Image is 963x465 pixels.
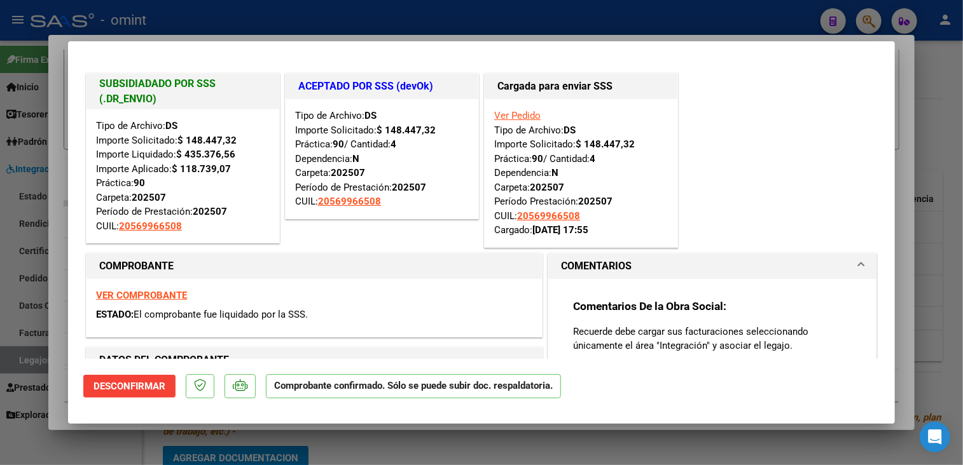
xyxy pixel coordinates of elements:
a: VER COMPROBANTE [96,290,187,301]
strong: 4 [391,138,396,150]
strong: DS [564,125,576,136]
span: El comprobante fue liquidado por la SSS. [134,309,308,320]
span: 20569966508 [318,196,381,207]
strong: 90 [134,177,145,189]
span: ESTADO: [96,309,134,320]
strong: 202507 [193,206,227,217]
p: Recuerde debe cargar sus facturaciones seleccionando únicamente el área "Integración" y asociar e... [573,325,852,353]
button: Desconfirmar [83,375,176,398]
p: Comprobante confirmado. Sólo se puede subir doc. respaldatoria. [266,374,561,399]
strong: N [352,153,359,165]
strong: $ 435.376,56 [176,149,235,160]
span: 20569966508 [517,210,580,222]
strong: 202507 [578,196,613,207]
strong: N [551,167,558,179]
h1: Cargada para enviar SSS [497,79,665,94]
span: 20569966508 [119,220,182,232]
h1: ACEPTADO POR SSS (devOk) [298,79,466,94]
div: Tipo de Archivo: Importe Solicitado: Importe Liquidado: Importe Aplicado: Práctica: Carpeta: Perí... [96,119,270,233]
strong: $ 148.447,32 [377,125,436,136]
strong: DS [165,120,177,131]
strong: 90 [532,153,543,165]
strong: $ 148.447,32 [576,138,635,150]
strong: 202507 [331,167,365,179]
h1: COMENTARIOS [561,259,632,274]
strong: COMPROBANTE [99,260,174,272]
strong: Comentarios De la Obra Social: [573,300,726,313]
strong: $ 118.739,07 [172,163,231,175]
strong: [DATE] 17:55 [532,224,588,236]
strong: 4 [590,153,595,165]
mat-expansion-panel-header: COMENTARIOS [548,253,876,279]
h1: SUBSIDIADADO POR SSS (.DR_ENVIO) [99,76,267,107]
div: Tipo de Archivo: Importe Solicitado: Práctica: / Cantidad: Dependencia: Carpeta: Período de Prest... [295,109,469,209]
strong: DS [364,110,377,121]
div: Open Intercom Messenger [920,422,950,452]
strong: DATOS DEL COMPROBANTE [99,354,229,366]
a: Ver Pedido [494,110,541,121]
strong: 202507 [530,182,564,193]
strong: $ 148.447,32 [177,135,237,146]
strong: 90 [333,138,344,150]
div: Tipo de Archivo: Importe Solicitado: Práctica: / Cantidad: Dependencia: Carpeta: Período Prestaci... [494,109,668,238]
div: COMENTARIOS [548,279,876,410]
span: Desconfirmar [94,381,165,392]
strong: 202507 [392,182,426,193]
strong: 202507 [132,192,166,203]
